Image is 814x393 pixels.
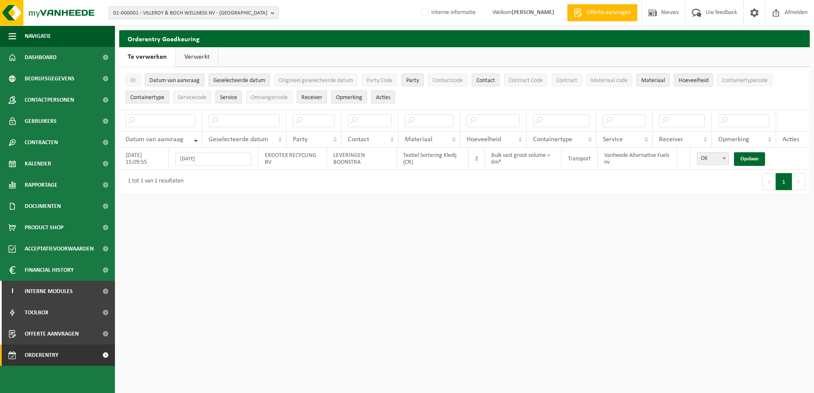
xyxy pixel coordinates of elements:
button: Acties [371,91,395,103]
span: Hoeveelheid [679,77,708,84]
span: Containertypecode [722,77,768,84]
span: Materiaal [405,136,433,143]
span: Product Shop [25,217,63,238]
span: Opmerking [336,94,362,101]
button: ContactContact: Activate to sort [472,74,500,86]
button: 1 [776,173,792,190]
span: Datum van aanvraag [149,77,200,84]
button: Previous [762,173,776,190]
span: Acties [782,136,799,143]
span: Toolbox [25,302,49,323]
button: Geselecteerde datumGeselecteerde datum: Activate to sort [209,74,270,86]
span: Datum van aanvraag [126,136,183,143]
span: Acties [376,94,390,101]
td: Bulk vast groot volume > 6m³ [485,148,562,170]
span: OK [697,153,728,165]
a: Te verwerken [119,47,175,67]
span: Materiaal code [591,77,628,84]
td: Transport [562,148,598,170]
button: ContainertypeContainertype: Activate to sort [126,91,169,103]
h2: Orderentry Goedkeuring [119,30,810,47]
span: Documenten [25,196,61,217]
span: Ontvangercode [251,94,288,101]
span: Party [406,77,419,84]
span: Containertype [130,94,164,101]
span: Contract [556,77,577,84]
button: 01-000001 - VILLEROY & BOCH WELLNESS NV - [GEOGRAPHIC_DATA] [109,6,279,19]
span: Party Code [367,77,393,84]
span: Orderentry Goedkeuring [25,345,96,366]
span: Rapportage [25,174,57,196]
span: Contactpersonen [25,89,74,111]
button: PartyParty: Activate to sort [401,74,424,86]
span: 01-000001 - VILLEROY & BOCH WELLNESS NV - [GEOGRAPHIC_DATA] [113,7,267,20]
button: OntvangercodeOntvangercode: Activate to sort [246,91,292,103]
span: Contact [348,136,369,143]
span: Service [220,94,237,101]
td: LEVERINGEN BOONSTRA [327,148,397,170]
td: 2 [469,148,485,170]
span: Bedrijfsgegevens [25,68,75,89]
span: Geselecteerde datum [209,136,268,143]
td: ERDOTEX RECYCLING BV [258,148,327,170]
a: Verwerkt [176,47,218,67]
button: ReceiverReceiver: Activate to sort [297,91,327,103]
span: Contract Code [509,77,543,84]
span: Hoeveelheid [467,136,501,143]
button: ContactcodeContactcode: Activate to sort [428,74,467,86]
button: Next [792,173,805,190]
span: Dashboard [25,47,57,68]
button: ServiceService: Activate to sort [215,91,242,103]
span: Offerte aanvragen [585,9,633,17]
span: Contactcode [433,77,463,84]
button: Party CodeParty Code: Activate to sort [362,74,397,86]
span: ID [130,77,136,84]
span: Navigatie [25,26,51,47]
span: Materiaal [641,77,665,84]
td: Vanheede Alternative Fuels nv [598,148,677,170]
button: Datum van aanvraagDatum van aanvraag: Activate to remove sorting [145,74,204,86]
span: Service [603,136,623,143]
span: Receiver [301,94,322,101]
strong: [PERSON_NAME] [512,9,554,16]
span: Kalender [25,153,51,174]
span: Interne modules [25,281,73,302]
button: MateriaalMateriaal: Activate to sort [636,74,670,86]
span: OK [697,152,729,165]
span: Contracten [25,132,58,153]
span: Gebruikers [25,111,57,132]
span: Origineel geselecteerde datum [279,77,353,84]
button: Contract CodeContract Code: Activate to sort [504,74,547,86]
button: Materiaal codeMateriaal code: Activate to sort [586,74,632,86]
button: OpmerkingOpmerking: Activate to sort [331,91,367,103]
span: Offerte aanvragen [25,323,79,345]
div: 1 tot 1 van 1 resultaten [123,174,183,189]
span: Party [293,136,307,143]
span: Contact [476,77,495,84]
button: Origineel geselecteerde datumOrigineel geselecteerde datum: Activate to sort [274,74,358,86]
a: Offerte aanvragen [567,4,637,21]
button: ServicecodeServicecode: Activate to sort [173,91,211,103]
label: Interne informatie [419,6,476,19]
span: Acceptatievoorwaarden [25,238,94,259]
td: [DATE] 15:09:55 [119,148,169,170]
span: Receiver [659,136,683,143]
a: Opslaan [734,152,765,166]
span: Geselecteerde datum [213,77,265,84]
span: I [9,281,16,302]
span: Servicecode [178,94,206,101]
button: ContainertypecodeContainertypecode: Activate to sort [717,74,772,86]
span: Opmerking [718,136,749,143]
button: HoeveelheidHoeveelheid: Activate to sort [674,74,713,86]
span: Financial History [25,259,74,281]
span: Containertype [533,136,572,143]
button: IDID: Activate to sort [126,74,140,86]
button: ContractContract: Activate to sort [552,74,582,86]
td: Textiel Sortering Kledij (CR) [397,148,469,170]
